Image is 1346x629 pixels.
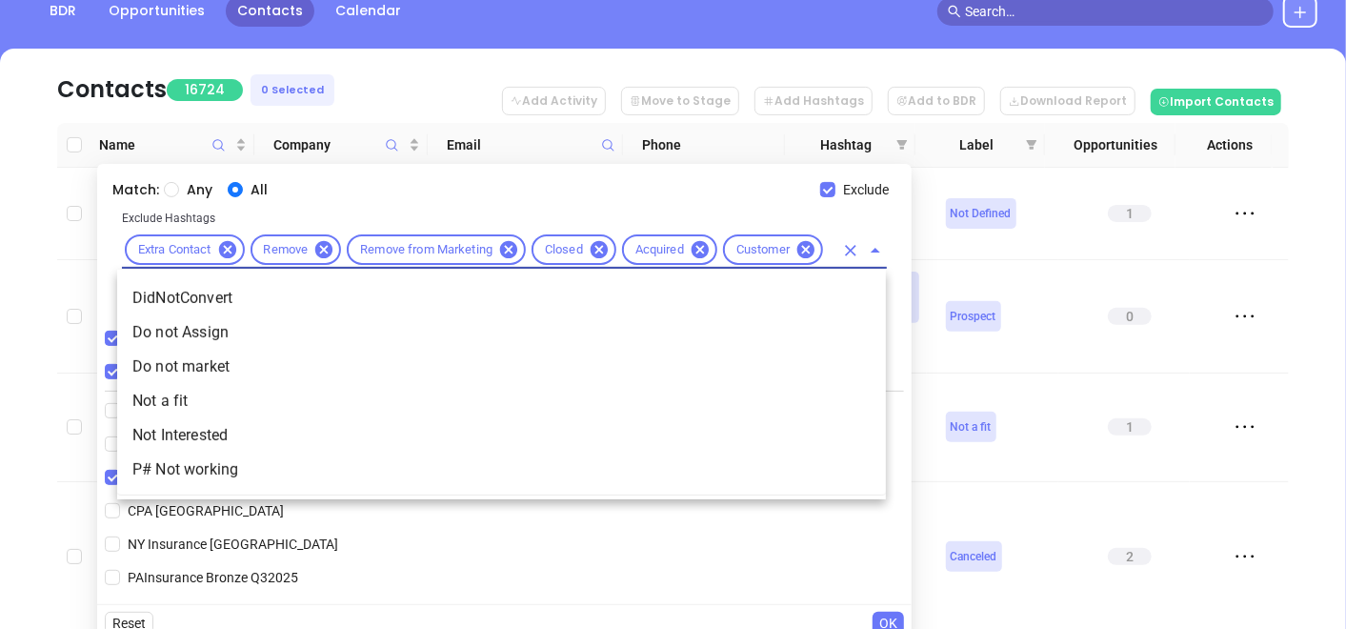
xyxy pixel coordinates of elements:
[951,203,1012,224] span: Not Defined
[120,567,306,588] span: PAInsurance Bronze Q32025
[1022,131,1041,159] span: filter
[1108,548,1152,565] span: 2
[951,546,997,567] span: Canceled
[117,384,886,418] li: Not a fit
[533,242,594,258] span: Closed
[349,242,504,258] span: Remove from Marketing
[837,237,864,264] button: Clear
[91,123,254,168] th: Name
[117,350,886,384] li: Do not market
[105,172,904,208] div: Match:
[896,139,908,151] span: filter
[122,208,887,229] p: Exclude Hashtags
[1108,308,1152,325] span: 0
[893,131,912,159] span: filter
[447,134,593,155] span: Email
[117,281,886,315] li: DidNotConvert
[57,72,167,107] div: Contacts
[99,134,231,155] span: Name
[951,416,992,437] span: Not a fit
[1151,89,1281,115] button: Import Contacts
[347,234,526,265] div: Remove from Marketing
[1045,123,1175,168] th: Opportunities
[252,242,320,258] span: Remove
[951,306,996,327] span: Prospect
[120,500,291,521] span: CPA [GEOGRAPHIC_DATA]
[624,242,695,258] span: Acquired
[251,74,334,106] div: 0 Selected
[117,418,886,453] li: Not Interested
[948,5,961,18] span: search
[167,79,243,101] span: 16724
[532,234,616,265] div: Closed
[243,179,275,200] span: All
[125,234,245,265] div: Extra Contact
[725,242,801,258] span: Customer
[622,234,717,265] div: Acquired
[1026,139,1037,151] span: filter
[835,179,896,200] span: Exclude
[862,237,889,264] button: Close
[623,123,786,168] th: Phone
[804,134,889,155] span: Hashtag
[127,242,223,258] span: Extra Contact
[273,134,405,155] span: Company
[1108,205,1152,222] span: 1
[117,315,886,350] li: Do not Assign
[120,534,346,555] span: NY Insurance [GEOGRAPHIC_DATA]
[965,1,1263,22] input: Search…
[254,123,428,168] th: Company
[723,234,823,265] div: Customer
[1175,123,1273,168] th: Actions
[117,453,886,487] li: P# Not working
[934,134,1019,155] span: Label
[251,234,342,265] div: Remove
[1108,418,1152,436] span: 1
[179,179,220,200] span: Any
